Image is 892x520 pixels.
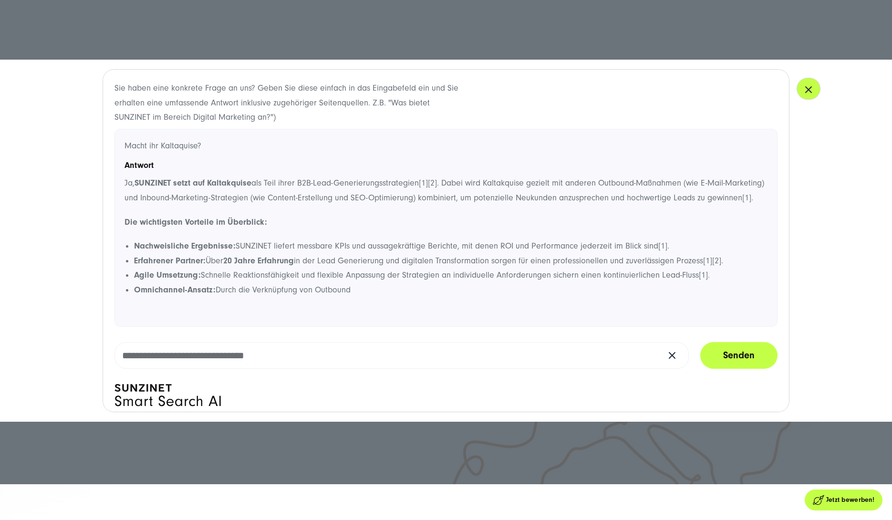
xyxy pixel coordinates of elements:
p: Ja, als Teil ihrer B2B-Lead-Generierungsstrategien[1][2]. Dabei wird Kaltakquise gezielt mit ande... [124,176,768,205]
a: Jetzt bewerben! [805,489,882,510]
li: Durch die Verknüpfung von Outbound [134,283,768,298]
p: Macht ihr Kaltaquise? [124,139,768,154]
strong: Agile Umsetzung: [134,270,201,280]
li: Über in der Lead Generierung und digitalen Transformation sorgen für einen professionellen und zu... [134,254,768,269]
strong: SUNZINET setzt auf Kaltakquise [135,178,251,188]
strong: Nachweisliche Ergebnisse: [134,241,236,251]
h4: Antwort [124,159,768,172]
strong: Die wichtigsten Vorteile im Überblick: [124,217,267,227]
button: Senden [700,342,778,369]
strong: 20 Jahre Erfahrung [223,256,294,266]
strong: Omnichannel-Ansatz: [134,285,216,295]
p: Sie haben eine konkrete Frage an uns? Geben Sie diese einfach in das Eingabefeld ein und Sie erha... [114,81,460,125]
li: SUNZINET liefert messbare KPIs und aussagekräftige Berichte, mit denen ROI und Performance jederz... [134,239,768,254]
li: Schnelle Reaktionsfähigkeit und flexible Anpassung der Strategien an individuelle Anforderungen s... [134,268,768,283]
strong: Erfahrener Partner: [134,256,206,266]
